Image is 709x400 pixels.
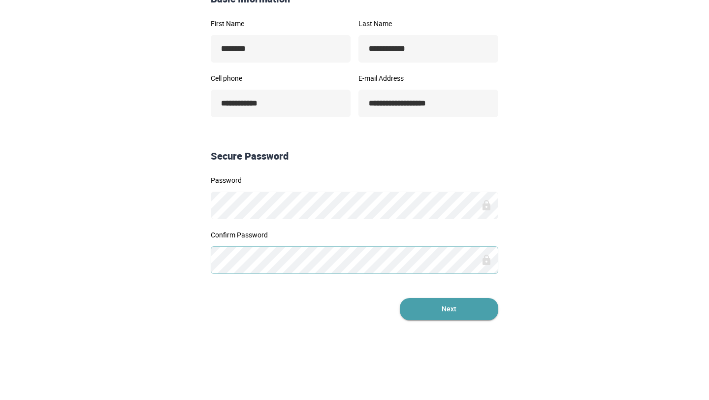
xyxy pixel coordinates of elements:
button: Next [400,298,498,320]
label: Password [211,177,498,184]
label: E-mail Address [358,75,498,82]
label: First Name [211,20,351,27]
label: Last Name [358,20,498,27]
label: Confirm Password [211,232,498,238]
div: Secure Password [207,149,502,164]
label: Cell phone [211,75,351,82]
